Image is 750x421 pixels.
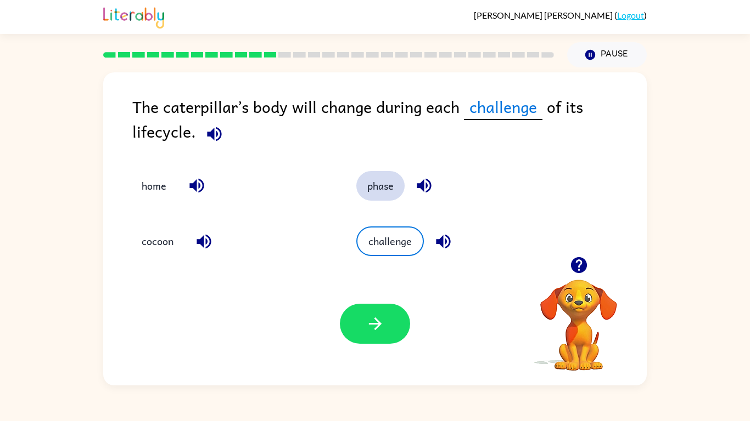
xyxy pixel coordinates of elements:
div: The caterpillar’s body will change during each of its lifecycle. [132,94,647,149]
button: challenge [356,226,424,256]
button: Pause [567,42,647,67]
span: challenge [464,94,542,120]
button: home [131,171,177,201]
img: Literably [103,4,164,29]
a: Logout [617,10,644,20]
button: phase [356,171,405,201]
span: [PERSON_NAME] [PERSON_NAME] [474,10,614,20]
video: Your browser must support playing .mp4 files to use Literably. Please try using another browser. [524,263,634,372]
button: cocoon [131,226,184,256]
div: ( ) [474,10,647,20]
